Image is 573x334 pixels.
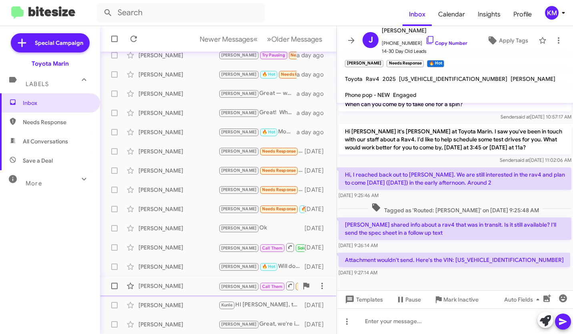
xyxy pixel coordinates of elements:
[339,124,571,155] p: Hi [PERSON_NAME] it's [PERSON_NAME] at Toyota Marin. I saw you've been in touch with our staff ab...
[262,187,296,192] span: Needs Response
[221,91,257,96] span: [PERSON_NAME]
[138,147,218,155] div: [PERSON_NAME]
[339,167,571,190] p: Hi, I reached back out to [PERSON_NAME]. We are still interested in the rav4 and plan to come [DA...
[305,224,330,232] div: [DATE]
[221,284,257,289] span: [PERSON_NAME]
[366,75,379,82] span: Rav4
[218,242,305,252] div: Calling now.
[305,301,330,309] div: [DATE]
[305,263,330,271] div: [DATE]
[337,292,389,307] button: Templates
[221,245,257,251] span: [PERSON_NAME]
[138,224,218,232] div: [PERSON_NAME]
[305,147,330,155] div: [DATE]
[221,187,257,192] span: [PERSON_NAME]
[221,52,257,58] span: [PERSON_NAME]
[339,270,377,276] span: [DATE] 9:27:14 AM
[427,60,444,67] small: 🔥 Hot
[443,292,479,307] span: Mark Inactive
[339,242,378,248] span: [DATE] 9:26:14 AM
[382,35,467,47] span: [PHONE_NUMBER]
[507,3,538,26] a: Profile
[138,263,218,271] div: [PERSON_NAME]
[382,47,467,55] span: 14-30 Day Old Leads
[262,52,285,58] span: Try Pausing
[305,205,330,213] div: [DATE]
[298,245,307,251] span: Sold
[345,60,383,67] small: [PERSON_NAME]
[271,35,322,44] span: Older Messages
[425,40,467,46] a: Copy Number
[138,243,218,252] div: [PERSON_NAME]
[221,322,257,327] span: [PERSON_NAME]
[545,6,559,20] div: KM
[23,137,68,145] span: All Conversations
[382,26,467,35] span: [PERSON_NAME]
[427,292,485,307] button: Mark Inactive
[97,3,265,22] input: Search
[262,129,276,135] span: 🔥 Hot
[345,91,390,99] span: Phone pop - NEW
[138,167,218,175] div: [PERSON_NAME]
[138,109,218,117] div: [PERSON_NAME]
[403,3,432,26] a: Inbox
[262,264,276,269] span: 🔥 Hot
[262,31,327,47] button: Next
[262,149,296,154] span: Needs Response
[262,168,296,173] span: Needs Response
[26,80,49,88] span: Labels
[343,292,383,307] span: Templates
[498,292,549,307] button: Auto Fields
[369,34,373,46] span: J
[339,217,571,240] p: [PERSON_NAME] shared info about a rav4 that was in transit. Is it still available? I'll send the ...
[221,302,233,308] span: Kunle
[218,70,297,79] div: I'm not wanting to trade it in but I might be willing to
[218,223,305,233] div: Ok
[138,320,218,328] div: [PERSON_NAME]
[387,60,423,67] small: Needs Response
[389,292,427,307] button: Pause
[368,203,542,214] span: Tagged as 'Routed: [PERSON_NAME]' on [DATE] 9:25:48 AM
[305,186,330,194] div: [DATE]
[262,206,296,211] span: Needs Response
[339,192,379,198] span: [DATE] 9:25:46 AM
[200,35,253,44] span: Newer Messages
[262,284,283,289] span: Call Them
[11,33,90,52] a: Special Campaign
[23,118,91,126] span: Needs Response
[138,90,218,98] div: [PERSON_NAME]
[32,60,69,68] div: Toyota Marin
[399,75,507,82] span: [US_VEHICLE_IDENTIFICATION_NUMBER]
[138,301,218,309] div: [PERSON_NAME]
[305,243,330,252] div: [DATE]
[297,70,330,78] div: a day ago
[267,34,271,44] span: »
[138,205,218,213] div: [PERSON_NAME]
[218,320,305,329] div: Great, we're interested in buying your Prius. When can you bring it this week for a quick, no-obl...
[504,292,543,307] span: Auto Fields
[281,72,315,77] span: Needs Response
[538,6,564,20] button: KM
[195,31,262,47] button: Previous
[471,3,507,26] span: Insights
[23,157,53,165] span: Save a Deal
[218,166,305,175] div: Hi [PERSON_NAME] , your dealership is a bit far from me and other dealerships closer are also sel...
[501,114,571,120] span: Sender [DATE] 10:57:17 AM
[138,128,218,136] div: [PERSON_NAME]
[253,34,258,44] span: «
[221,129,257,135] span: [PERSON_NAME]
[383,75,396,82] span: 2025
[301,206,315,211] span: 🔥 Hot
[138,282,218,290] div: [PERSON_NAME]
[218,108,297,117] div: Great! What day/time works best for you? Thank you!
[432,3,471,26] a: Calendar
[221,72,257,77] span: [PERSON_NAME]
[221,206,257,211] span: [PERSON_NAME]
[516,114,530,120] span: said at
[218,147,305,156] div: I'm also very interested in the BZ4x do u have any available and what is starting price?
[298,284,332,289] span: Needs Response
[218,300,305,310] div: HI [PERSON_NAME], thanks for your interest and yes you can bring your own mechanic. I will have [...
